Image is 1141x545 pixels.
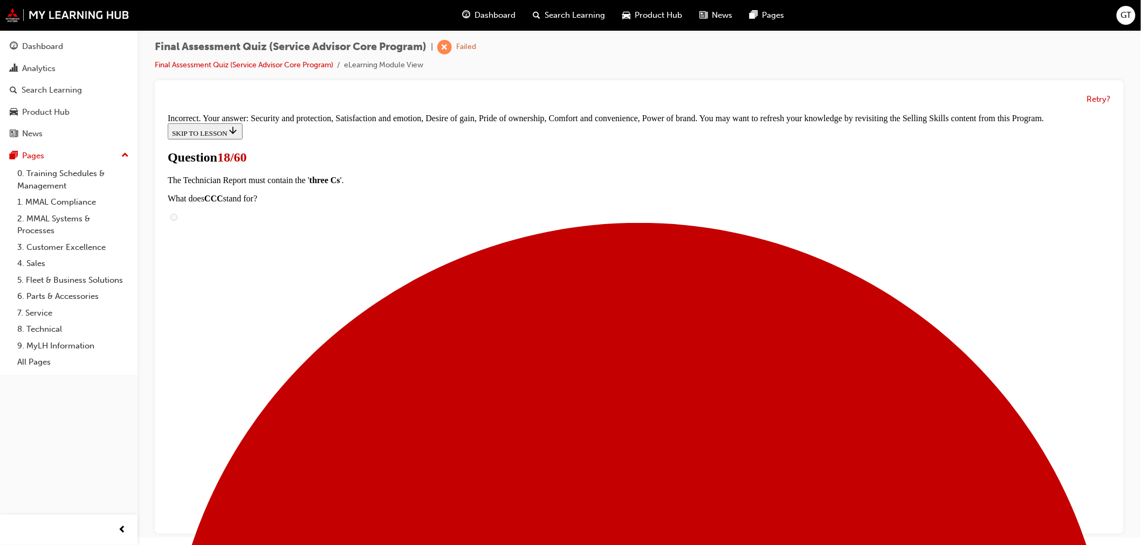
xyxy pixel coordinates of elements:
[762,9,784,22] span: Pages
[524,4,614,26] a: search-iconSearch Learning
[13,321,133,338] a: 8. Technical
[750,9,758,22] span: pages-icon
[9,20,75,28] span: SKIP TO LESSON
[4,34,133,146] button: DashboardAnalyticsSearch LearningProduct HubNews
[4,59,133,79] a: Analytics
[456,42,476,52] div: Failed
[10,129,18,139] span: news-icon
[13,354,133,371] a: All Pages
[4,37,133,57] a: Dashboard
[13,255,133,272] a: 4. Sales
[475,9,515,22] span: Dashboard
[1121,9,1132,22] span: GT
[431,41,433,53] span: |
[545,9,605,22] span: Search Learning
[4,14,79,30] button: SKIP TO LESSON
[1117,6,1136,25] button: GT
[119,523,127,537] span: prev-icon
[622,9,630,22] span: car-icon
[13,211,133,239] a: 2. MMAL Systems & Processes
[10,86,17,95] span: search-icon
[4,124,133,144] a: News
[10,64,18,74] span: chart-icon
[635,9,682,22] span: Product Hub
[13,338,133,354] a: 9. MyLH Information
[22,40,63,53] div: Dashboard
[453,4,524,26] a: guage-iconDashboard
[22,128,43,140] div: News
[533,9,540,22] span: search-icon
[462,9,470,22] span: guage-icon
[155,41,427,53] span: Final Assessment Quiz (Service Advisor Core Program)
[691,4,741,26] a: news-iconNews
[13,272,133,289] a: 5. Fleet & Business Solutions
[13,288,133,305] a: 6. Parts & Accessories
[437,40,452,54] span: learningRecordVerb_FAIL-icon
[741,4,793,26] a: pages-iconPages
[4,146,133,166] button: Pages
[712,9,732,22] span: News
[10,108,18,117] span: car-icon
[614,4,691,26] a: car-iconProduct Hub
[155,60,333,69] a: Final Assessment Quiz (Service Advisor Core Program)
[22,62,56,75] div: Analytics
[4,4,947,14] div: Incorrect. Your answer: Security and protection, Satisfaction and emotion, Desire of gain, Pride ...
[121,149,129,163] span: up-icon
[10,151,18,161] span: pages-icon
[22,106,70,118] div: Product Hub
[4,102,133,122] a: Product Hub
[1087,93,1111,106] button: Retry?
[13,194,133,211] a: 1. MMAL Compliance
[5,8,129,22] img: mmal
[22,150,44,162] div: Pages
[13,239,133,256] a: 3. Customer Excellence
[699,9,707,22] span: news-icon
[344,59,423,72] li: eLearning Module View
[22,84,82,96] div: Search Learning
[10,42,18,52] span: guage-icon
[13,305,133,322] a: 7. Service
[4,80,133,100] a: Search Learning
[13,165,133,194] a: 0. Training Schedules & Management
